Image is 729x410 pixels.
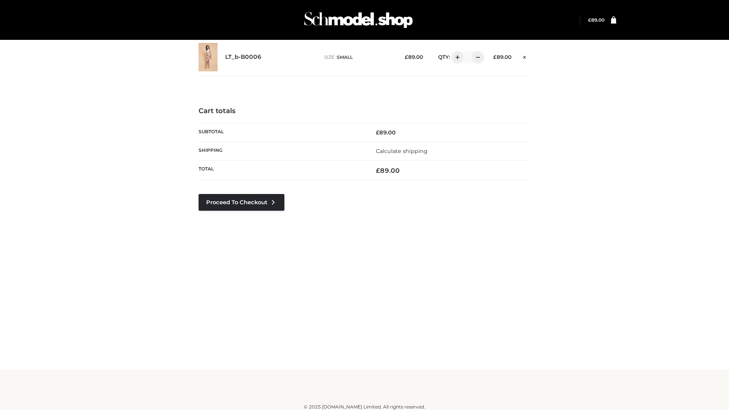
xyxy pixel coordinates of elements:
span: £ [405,54,408,60]
a: LT_b-B0006 [225,54,262,61]
img: Schmodel Admin 964 [301,5,415,35]
span: £ [493,54,497,60]
bdi: 89.00 [493,54,511,60]
th: Subtotal [199,123,364,142]
th: Total [199,161,364,181]
bdi: 89.00 [588,17,604,23]
a: £89.00 [588,17,604,23]
th: Shipping [199,142,364,160]
span: SMALL [337,54,353,60]
a: Proceed to Checkout [199,194,284,211]
h4: Cart totals [199,107,530,115]
a: Remove this item [519,51,530,61]
p: size : [324,54,393,61]
img: LT_b-B0006 - SMALL [199,43,218,71]
div: QTY: [431,51,481,63]
bdi: 89.00 [376,167,400,174]
span: £ [588,17,591,23]
span: £ [376,167,380,174]
a: Calculate shipping [376,148,428,155]
span: £ [376,129,379,136]
bdi: 89.00 [376,129,396,136]
bdi: 89.00 [405,54,423,60]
